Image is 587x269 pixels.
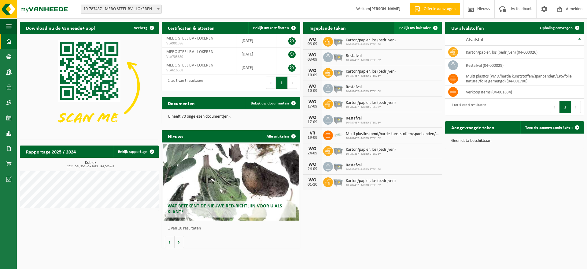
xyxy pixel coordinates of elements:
[166,50,213,54] span: MEBO STEEL BV - LOKEREN
[346,137,439,140] span: 10-787437 - MEBO STEEL BV
[525,126,573,130] span: Toon de aangevraagde taken
[23,161,159,168] h3: Kubiek
[346,85,381,90] span: Restafval
[168,204,282,214] span: Wat betekent de nieuwe RED-richtlijn voor u als klant?
[571,101,581,113] button: Next
[306,167,319,171] div: 24-09
[306,84,319,89] div: WO
[333,161,343,171] img: WB-2500-GAL-GY-01
[162,22,221,34] h2: Certificaten & attesten
[166,36,213,41] span: MEBO STEEL BV - LOKEREN
[81,5,162,14] span: 10-787437 - MEBO STEEL BV - LOKEREN
[129,22,158,34] button: Verberg
[134,26,147,30] span: Verberg
[346,100,396,105] span: Karton/papier, los (bedrijven)
[333,176,343,187] img: WB-2500-GAL-GY-01
[306,58,319,62] div: 03-09
[20,146,82,157] h2: Rapportage 2025 / 2024
[346,147,396,152] span: Karton/papier, los (bedrijven)
[166,41,232,46] span: VLA901586
[346,168,381,172] span: 10-787437 - MEBO STEEL BV
[163,144,299,221] a: Wat betekent de nieuwe RED-richtlijn voor u als klant?
[394,22,441,34] a: Bekijk uw kalender
[333,83,343,93] img: WB-2500-GAL-GY-01
[346,74,396,78] span: 10-787437 - MEBO STEEL BV
[266,77,276,89] button: Previous
[306,151,319,156] div: 24-09
[288,77,297,89] button: Next
[461,72,584,85] td: multi plastics (PMD/harde kunststoffen/spanbanden/EPS/folie naturel/folie gemengd) (04-001700)
[346,121,381,125] span: 10-787437 - MEBO STEEL BV
[559,101,571,113] button: 1
[346,132,439,137] span: Multi plastics (pmd/harde kunststoffen/spanbanden/eps/folie naturel/folie gemeng...
[306,162,319,167] div: WO
[306,42,319,46] div: 03-09
[303,22,352,34] h2: Ingeplande taken
[20,22,102,34] h2: Download nu de Vanheede+ app!
[535,22,583,34] a: Ophaling aanvragen
[346,54,381,59] span: Restafval
[306,146,319,151] div: WO
[165,236,175,248] button: Vorige
[162,97,201,109] h2: Documenten
[306,183,319,187] div: 01-10
[306,136,319,140] div: 19-09
[246,97,300,109] a: Bekijk uw documenten
[461,85,584,99] td: verkoop items (04-001834)
[451,139,578,143] p: Geen data beschikbaar.
[306,178,319,183] div: WO
[306,120,319,124] div: 17-09
[253,26,289,30] span: Bekijk uw certificaten
[113,146,158,158] a: Bekijk rapportage
[306,37,319,42] div: WO
[346,43,396,47] span: 10-787437 - MEBO STEEL BV
[550,101,559,113] button: Previous
[20,34,159,138] img: Download de VHEPlus App
[248,22,300,34] a: Bekijk uw certificaten
[346,152,396,156] span: 10-787437 - MEBO STEEL BV
[306,115,319,120] div: WO
[410,3,460,15] a: Offerte aanvragen
[346,38,396,43] span: Karton/papier, los (bedrijven)
[333,98,343,109] img: WB-2500-GAL-GY-01
[306,104,319,109] div: 17-09
[168,115,294,119] p: U heeft 70 ongelezen document(en).
[306,100,319,104] div: WO
[445,121,500,133] h2: Aangevraagde taken
[346,69,396,74] span: Karton/papier, los (bedrijven)
[399,26,431,30] span: Bekijk uw kalender
[306,68,319,73] div: WO
[237,34,276,47] td: [DATE]
[346,179,396,184] span: Karton/papier, los (bedrijven)
[333,145,343,156] img: WB-2500-GAL-GY-01
[162,130,189,142] h2: Nieuws
[306,89,319,93] div: 10-09
[333,130,343,140] img: LP-SK-00500-LPE-16
[276,77,288,89] button: 1
[251,101,289,105] span: Bekijk uw documenten
[346,105,396,109] span: 10-787437 - MEBO STEEL BV
[346,163,381,168] span: Restafval
[445,22,490,34] h2: Uw afvalstoffen
[166,55,232,59] span: VLA705680
[333,67,343,78] img: WB-2500-GAL-GY-01
[466,37,483,42] span: Afvalstof
[448,100,486,114] div: 1 tot 4 van 4 resultaten
[168,226,297,231] p: 1 van 10 resultaten
[520,121,583,134] a: Toon de aangevraagde taken
[461,46,584,59] td: karton/papier, los (bedrijven) (04-000026)
[262,130,300,142] a: Alle artikelen
[165,76,203,89] div: 1 tot 3 van 3 resultaten
[540,26,573,30] span: Ophaling aanvragen
[237,61,276,74] td: [DATE]
[461,59,584,72] td: restafval (04-000029)
[166,68,232,73] span: VLA616568
[306,73,319,78] div: 10-09
[370,7,401,11] strong: [PERSON_NAME]
[333,51,343,62] img: WB-2500-GAL-GY-01
[166,63,213,68] span: MEBO STEEL BV - LOKEREN
[346,184,396,187] span: 10-787437 - MEBO STEEL BV
[306,131,319,136] div: VR
[237,47,276,61] td: [DATE]
[333,114,343,124] img: WB-2500-GAL-GY-01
